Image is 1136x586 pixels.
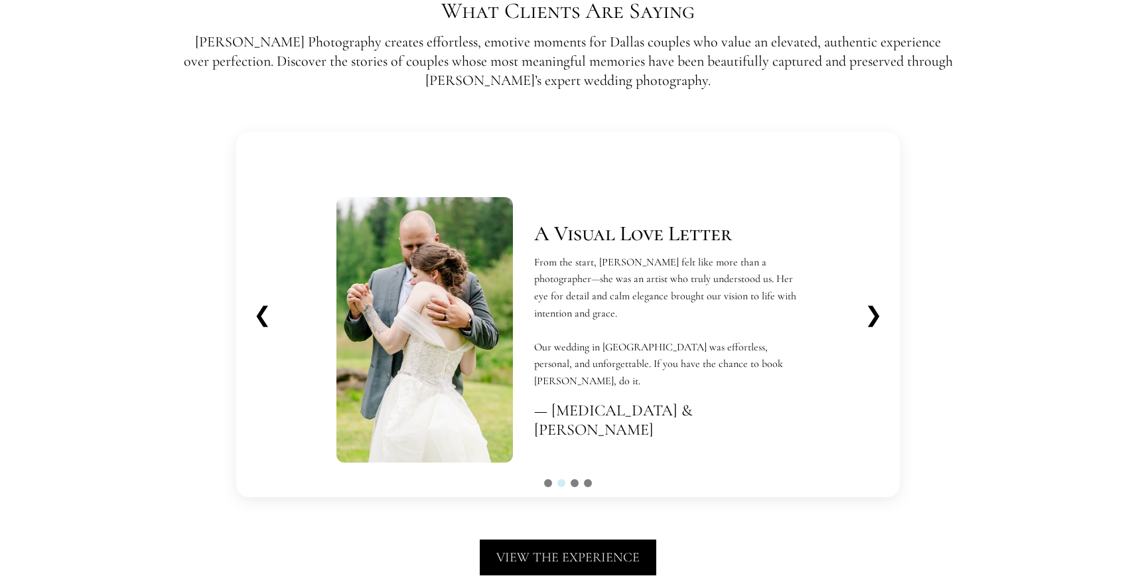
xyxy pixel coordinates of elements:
button: ❮ [243,297,282,333]
a: VIEW THE EXPERIENCE [480,540,656,575]
h2: Pure Joy — Perfectly Captured [534,190,800,242]
div: — [PERSON_NAME], Mother of the Bride [534,431,800,469]
button: ❯ [854,297,893,333]
span: VIEW THE EXPERIENCE [496,549,640,565]
p: I cannot say enough about [PERSON_NAME]. We had an instant connection the first time we met. Ever... [534,250,800,420]
p: [PERSON_NAME] Photography creates effortless, emotive moments for Dallas couples who value an ele... [183,33,953,90]
img: Image of bride and groom laughing hand in hand as they walk back down the aisle at Loco Lake Venu... [336,197,514,463]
